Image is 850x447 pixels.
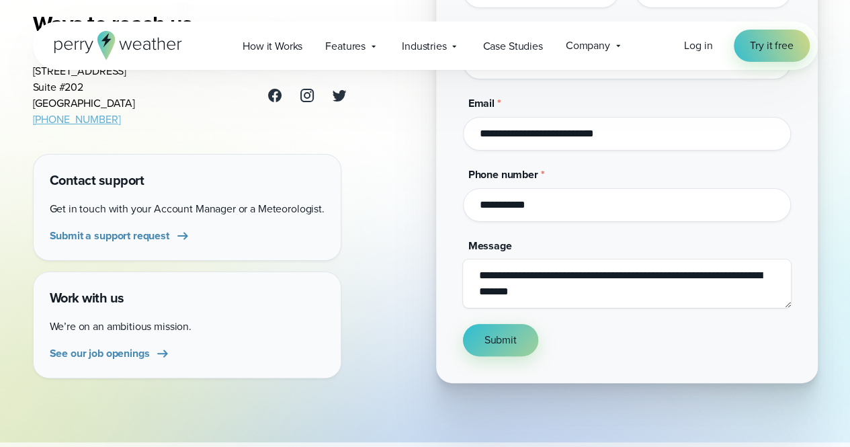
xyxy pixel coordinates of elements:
h4: Contact support [50,171,325,190]
span: Email [468,95,495,111]
h3: Ways to reach us [33,10,347,37]
h4: Work with us [50,288,325,308]
span: Features [325,38,366,54]
a: Case Studies [471,32,554,60]
span: Message [468,238,512,253]
span: Submit a support request [50,228,169,244]
span: See our job openings [50,346,150,362]
span: Industries [402,38,446,54]
p: Get in touch with your Account Manager or a Meteorologist. [50,201,325,217]
a: [PHONE_NUMBER] [33,112,121,127]
address: [STREET_ADDRESS] Suite #202 [GEOGRAPHIC_DATA] [33,63,135,128]
span: Log in [684,38,712,53]
a: Submit a support request [50,228,191,244]
a: Log in [684,38,712,54]
p: We’re on an ambitious mission. [50,319,325,335]
span: How it Works [243,38,302,54]
a: Try it free [734,30,809,62]
span: Company [566,38,610,54]
button: Submit [463,324,538,356]
a: How it Works [231,32,314,60]
span: Try it free [750,38,793,54]
a: See our job openings [50,346,171,362]
span: Case Studies [482,38,542,54]
span: Phone number [468,167,538,182]
span: Submit [484,332,517,348]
